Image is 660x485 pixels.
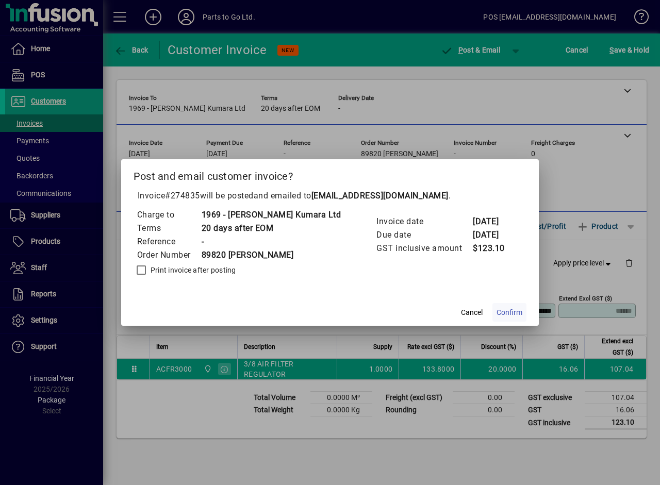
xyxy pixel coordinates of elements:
[455,303,488,322] button: Cancel
[134,190,527,202] p: Invoice will be posted .
[148,265,236,275] label: Print invoice after posting
[376,215,472,228] td: Invoice date
[376,242,472,255] td: GST inclusive amount
[201,248,341,262] td: 89820 [PERSON_NAME]
[201,208,341,222] td: 1969 - [PERSON_NAME] Kumara Ltd
[461,307,483,318] span: Cancel
[165,191,200,200] span: #274835
[254,191,449,200] span: and emailed to
[121,159,539,189] h2: Post and email customer invoice?
[137,235,201,248] td: Reference
[472,215,514,228] td: [DATE]
[137,208,201,222] td: Charge to
[137,222,201,235] td: Terms
[497,307,522,318] span: Confirm
[472,242,514,255] td: $123.10
[311,191,449,200] b: [EMAIL_ADDRESS][DOMAIN_NAME]
[201,235,341,248] td: -
[472,228,514,242] td: [DATE]
[492,303,526,322] button: Confirm
[376,228,472,242] td: Due date
[201,222,341,235] td: 20 days after EOM
[137,248,201,262] td: Order Number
